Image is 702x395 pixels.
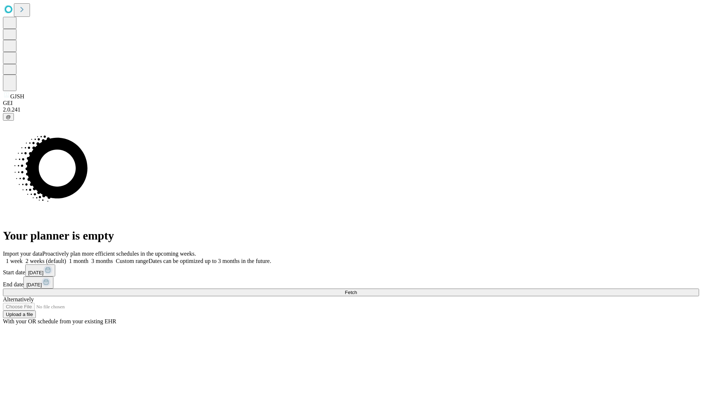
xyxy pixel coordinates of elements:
span: Proactively plan more efficient schedules in the upcoming weeks. [42,251,196,257]
span: Dates can be optimized up to 3 months in the future. [148,258,271,264]
span: With your OR schedule from your existing EHR [3,318,116,324]
button: Fetch [3,289,699,296]
span: 2 weeks (default) [26,258,66,264]
div: End date [3,276,699,289]
button: [DATE] [23,276,53,289]
button: Upload a file [3,311,36,318]
span: Custom range [116,258,148,264]
div: 2.0.241 [3,106,699,113]
span: @ [6,114,11,120]
span: Alternatively [3,296,34,302]
button: @ [3,113,14,121]
span: Fetch [345,290,357,295]
div: GEI [3,100,699,106]
span: GJSH [10,93,24,99]
span: [DATE] [26,282,42,287]
span: 3 months [91,258,113,264]
div: Start date [3,264,699,276]
button: [DATE] [25,264,55,276]
span: [DATE] [28,270,44,275]
span: 1 week [6,258,23,264]
h1: Your planner is empty [3,229,699,242]
span: Import your data [3,251,42,257]
span: 1 month [69,258,88,264]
